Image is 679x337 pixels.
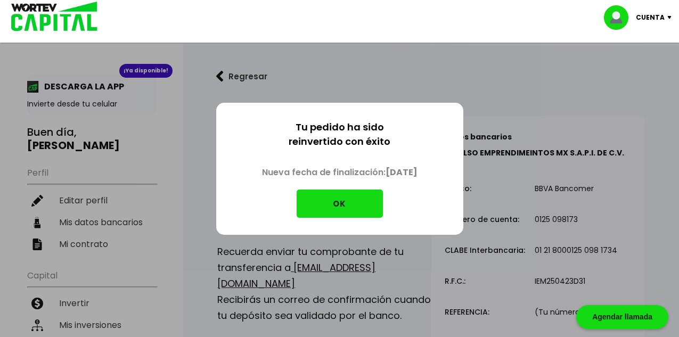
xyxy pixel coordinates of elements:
button: OK [297,190,383,218]
img: icon-down [665,16,679,19]
p: Cuenta [636,10,665,26]
b: [DATE] [386,166,418,178]
p: Tu pedido ha sido reinvertido con éxito [287,120,393,157]
img: profile-image [604,5,636,30]
p: Nueva fecha de finalización: [251,157,428,190]
div: Agendar llamada [576,305,668,329]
